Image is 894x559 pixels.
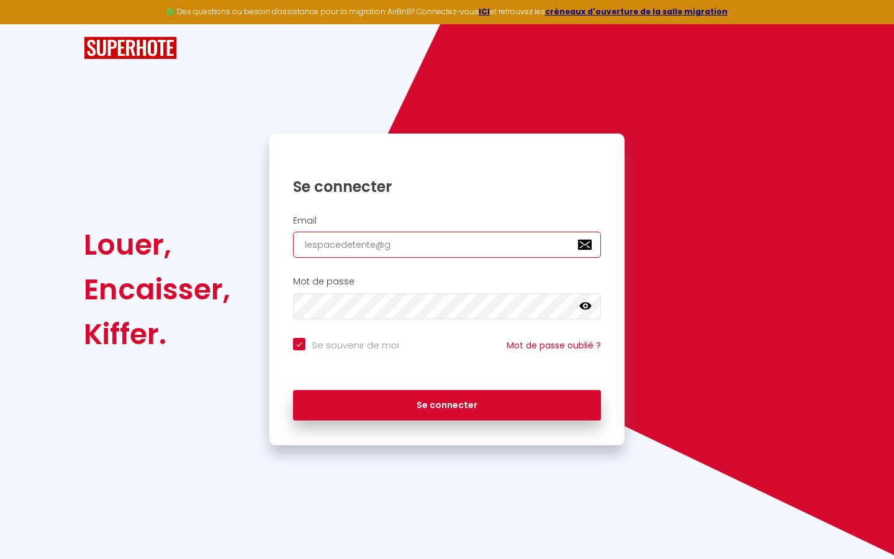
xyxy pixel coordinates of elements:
[545,6,728,17] a: créneaux d'ouverture de la salle migration
[293,232,601,258] input: Ton Email
[507,339,601,352] a: Mot de passe oublié ?
[84,312,230,357] div: Kiffer.
[84,37,177,60] img: SuperHote logo
[293,390,601,421] button: Se connecter
[293,177,601,196] h1: Se connecter
[293,276,601,287] h2: Mot de passe
[293,216,601,226] h2: Email
[84,267,230,312] div: Encaisser,
[84,222,230,267] div: Louer,
[479,6,490,17] a: ICI
[10,5,47,42] button: Ouvrir le widget de chat LiveChat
